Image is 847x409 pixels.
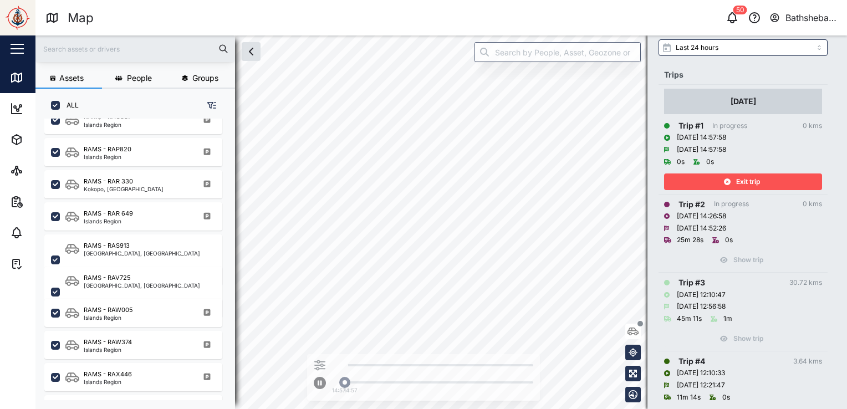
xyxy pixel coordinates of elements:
[722,392,730,403] div: 0s
[84,145,131,154] div: RAMS - RAP820
[664,173,822,190] button: Exit trip
[474,42,641,62] input: Search by People, Asset, Geozone or Place
[84,177,133,186] div: RAMS - RAR 330
[725,235,733,246] div: 0s
[733,6,747,14] div: 50
[29,165,55,177] div: Sites
[677,314,702,324] div: 45m 11s
[29,103,79,115] div: Dashboard
[84,122,131,127] div: Islands Region
[127,74,152,82] span: People
[659,39,828,56] input: Select range
[332,386,346,395] div: 14:57
[723,314,732,324] div: 1m
[84,250,200,256] div: [GEOGRAPHIC_DATA], [GEOGRAPHIC_DATA]
[84,241,130,250] div: RAMS - RAS913
[714,199,749,209] div: In progress
[44,119,234,400] div: grid
[35,35,847,409] canvas: Map
[677,368,725,379] div: [DATE] 12:10:33
[60,101,79,110] label: ALL
[677,157,685,167] div: 0s
[84,186,164,192] div: Kokopo, [GEOGRAPHIC_DATA]
[84,379,132,385] div: Islands Region
[84,209,133,218] div: RAMS - RAR 649
[29,71,54,84] div: Map
[84,154,131,160] div: Islands Region
[84,315,133,320] div: Islands Region
[192,74,218,82] span: Groups
[677,132,726,143] div: [DATE] 14:57:58
[677,380,725,391] div: [DATE] 12:21:47
[6,6,30,30] img: Main Logo
[736,174,760,190] span: Exit trip
[59,74,84,82] span: Assets
[712,121,747,131] div: In progress
[84,305,133,315] div: RAMS - RAW005
[84,347,132,352] div: Islands Region
[84,338,132,347] div: RAMS - RAW374
[731,95,756,108] div: [DATE]
[678,277,705,289] div: Trip # 3
[68,8,94,28] div: Map
[29,227,63,239] div: Alarms
[84,283,200,288] div: [GEOGRAPHIC_DATA], [GEOGRAPHIC_DATA]
[29,196,67,208] div: Reports
[706,157,714,167] div: 0s
[678,355,705,367] div: Trip # 4
[677,145,726,155] div: [DATE] 14:57:58
[677,235,703,246] div: 25m 28s
[677,211,726,222] div: [DATE] 14:26:58
[677,392,701,403] div: 11m 14s
[793,356,822,367] div: 3.64 kms
[42,40,228,57] input: Search assets or drivers
[84,273,131,283] div: RAMS - RAV725
[677,223,726,234] div: [DATE] 14:52:26
[84,218,133,224] div: Islands Region
[678,120,703,132] div: Trip # 1
[789,278,822,288] div: 30.72 kms
[803,199,822,209] div: 0 kms
[344,386,358,395] div: 14:57
[769,10,838,25] button: Bathsheba Kare
[29,258,59,270] div: Tasks
[785,11,838,25] div: Bathsheba Kare
[803,121,822,131] div: 0 kms
[677,290,726,300] div: [DATE] 12:10:47
[29,134,63,146] div: Assets
[84,370,132,379] div: RAMS - RAX446
[678,198,705,211] div: Trip # 2
[664,69,822,81] div: Trips
[677,301,726,312] div: [DATE] 12:56:58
